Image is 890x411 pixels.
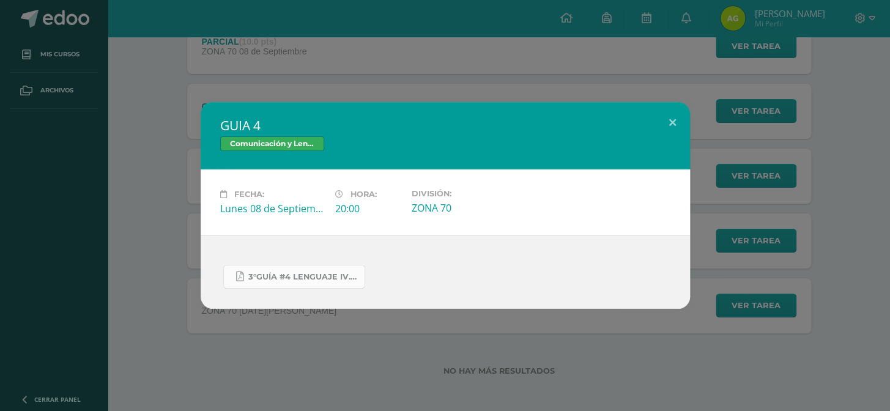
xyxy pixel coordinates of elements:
div: ZONA 70 [412,201,517,215]
a: 3°GUÍA #4 LENGUAJE IV.pdf [223,265,365,289]
button: Close (Esc) [655,102,690,144]
h2: GUIA 4 [220,117,670,134]
label: División: [412,189,517,198]
span: 3°GUÍA #4 LENGUAJE IV.pdf [248,272,358,282]
div: Lunes 08 de Septiembre [220,202,325,215]
div: 20:00 [335,202,402,215]
span: Fecha: [234,190,264,199]
span: Hora: [350,190,377,199]
span: Comunicación y Lenguaje L1 [220,136,324,151]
